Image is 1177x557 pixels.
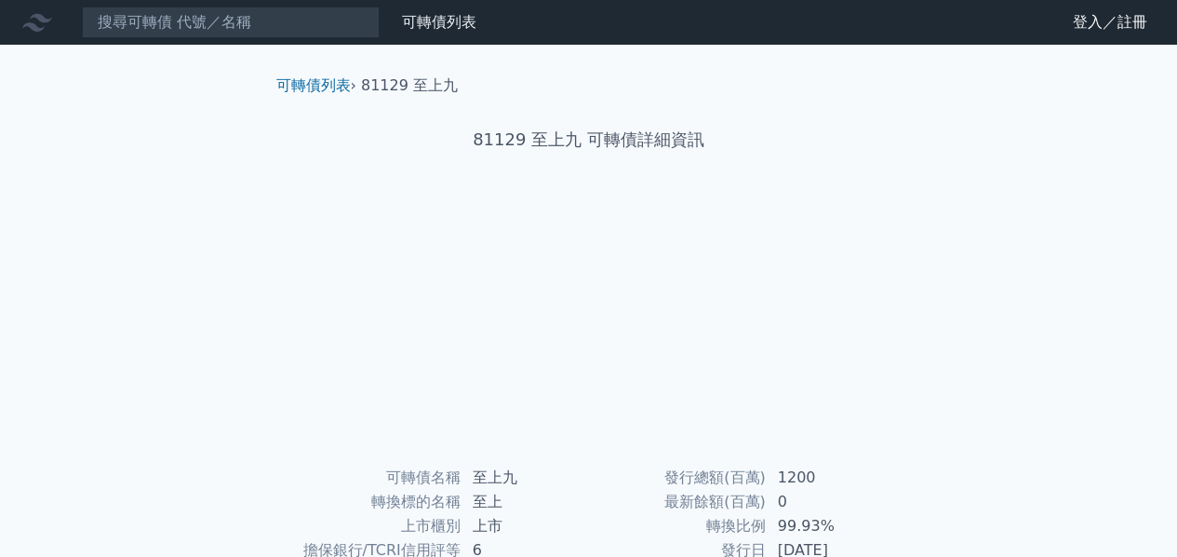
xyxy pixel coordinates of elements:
[461,466,589,490] td: 至上九
[402,13,476,31] a: 可轉債列表
[589,514,767,538] td: 轉換比例
[767,466,894,490] td: 1200
[82,7,380,38] input: 搜尋可轉債 代號／名稱
[767,490,894,514] td: 0
[284,514,461,538] td: 上市櫃別
[461,490,589,514] td: 至上
[276,75,356,97] li: ›
[1058,7,1162,37] a: 登入／註冊
[767,514,894,538] td: 99.93%
[276,76,351,94] a: 可轉債列表
[461,514,589,538] td: 上市
[361,75,458,97] li: 81129 至上九
[284,490,461,514] td: 轉換標的名稱
[589,466,767,490] td: 發行總額(百萬)
[261,127,916,153] h1: 81129 至上九 可轉債詳細資訊
[284,466,461,490] td: 可轉債名稱
[589,490,767,514] td: 最新餘額(百萬)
